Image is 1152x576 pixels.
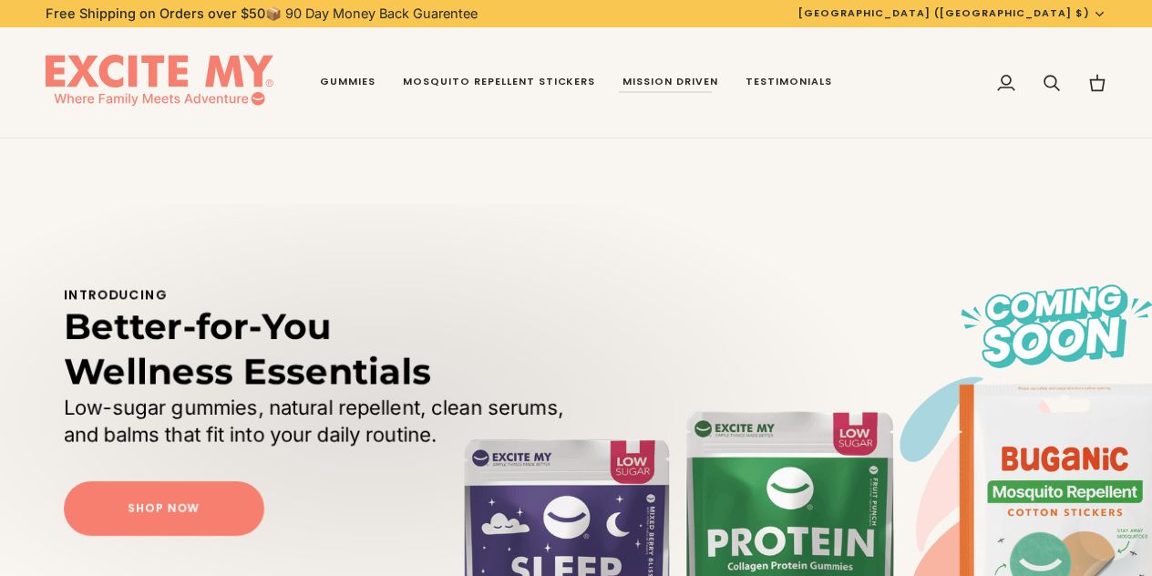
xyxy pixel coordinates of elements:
iframe: Button to launch messaging window [1079,503,1137,561]
a: Mission Driven [609,27,732,139]
img: EXCITE MY® [46,55,273,111]
a: Shop Now [64,481,264,536]
a: Mosquito Repellent Stickers [389,27,610,139]
span: Gummies [320,75,375,89]
span: Mosquito Repellent Stickers [403,75,596,89]
span: Mission Driven [622,75,718,89]
span: Testimonials [746,75,832,89]
a: Gummies [306,27,389,139]
strong: Free Shipping on Orders over $50 [46,5,265,21]
p: 📦 90 Day Money Back Guarentee [46,4,478,24]
a: Testimonials [732,27,846,139]
button: [GEOGRAPHIC_DATA] ([GEOGRAPHIC_DATA] $) [785,5,1120,21]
